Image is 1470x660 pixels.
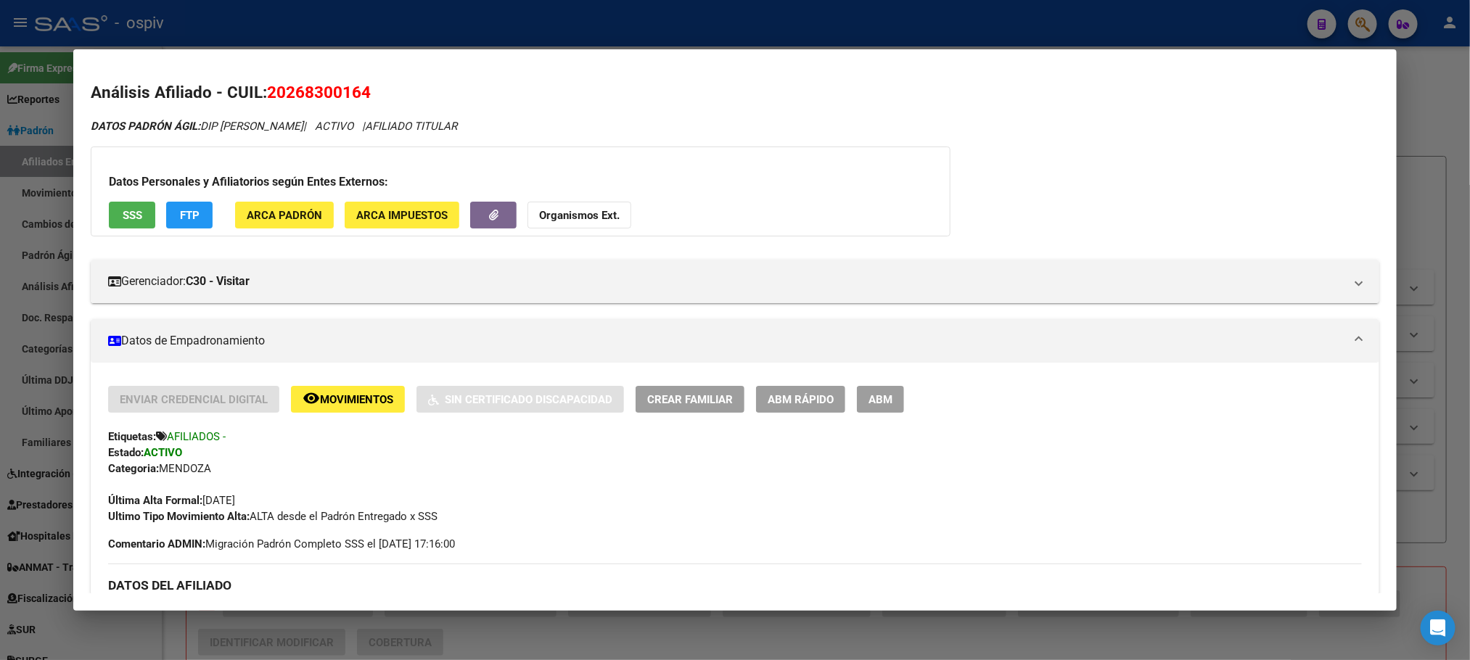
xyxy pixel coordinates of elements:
strong: Comentario ADMIN: [108,537,205,550]
span: ABM Rápido [768,393,834,406]
button: Sin Certificado Discapacidad [416,386,624,413]
strong: Categoria: [108,462,159,475]
span: SSS [123,209,142,222]
strong: Ultimo Tipo Movimiento Alta: [108,510,250,523]
mat-expansion-panel-header: Gerenciador:C30 - Visitar [91,260,1379,303]
strong: Última Alta Formal: [108,494,202,507]
span: AFILIADO TITULAR [365,120,457,133]
span: Migración Padrón Completo SSS el [DATE] 17:16:00 [108,536,455,552]
button: FTP [166,202,213,228]
button: Organismos Ext. [527,202,631,228]
span: Movimientos [320,393,393,406]
mat-expansion-panel-header: Datos de Empadronamiento [91,319,1379,363]
button: SSS [109,202,155,228]
button: ARCA Impuestos [345,202,459,228]
span: Sin Certificado Discapacidad [445,393,612,406]
span: DIP [PERSON_NAME] [91,120,303,133]
span: [DATE] [108,494,235,507]
span: ARCA Impuestos [356,209,448,222]
button: Enviar Credencial Digital [108,386,279,413]
h3: Datos Personales y Afiliatorios según Entes Externos: [109,173,932,191]
span: ABM [869,393,892,406]
div: MENDOZA [108,461,1361,477]
strong: Etiquetas: [108,430,156,443]
strong: Estado: [108,446,144,459]
h2: Análisis Afiliado - CUIL: [91,81,1379,105]
strong: ACTIVO [144,446,182,459]
mat-panel-title: Gerenciador: [108,273,1344,290]
button: ARCA Padrón [235,202,334,228]
span: FTP [180,209,200,222]
mat-panel-title: Datos de Empadronamiento [108,332,1344,350]
div: Open Intercom Messenger [1421,611,1455,645]
span: Crear Familiar [647,393,733,406]
button: Movimientos [291,386,405,413]
span: Enviar Credencial Digital [120,393,268,406]
button: ABM Rápido [756,386,845,413]
strong: C30 - Visitar [186,273,250,290]
span: 20268300164 [267,83,371,102]
h3: DATOS DEL AFILIADO [108,577,1361,593]
span: AFILIADOS - [167,430,226,443]
strong: DATOS PADRÓN ÁGIL: [91,120,200,133]
button: Crear Familiar [636,386,744,413]
i: | ACTIVO | [91,120,457,133]
strong: Organismos Ext. [539,209,620,222]
mat-icon: remove_red_eye [303,389,320,407]
span: ALTA desde el Padrón Entregado x SSS [108,510,438,523]
button: ABM [857,386,904,413]
span: ARCA Padrón [247,209,322,222]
